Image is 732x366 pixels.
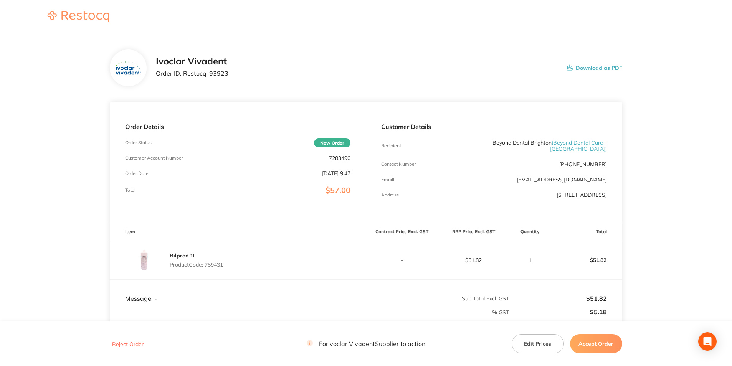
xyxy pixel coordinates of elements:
img: ZTZpajdpOQ [116,61,140,75]
p: Product Code: 759431 [170,262,223,268]
th: Item [110,223,366,241]
button: Download as PDF [567,56,622,80]
p: Order Status [125,140,152,145]
p: Customer Account Number [125,155,183,161]
p: Beyond Dental Brighton [456,140,607,152]
p: Contact Number [381,162,416,167]
a: [EMAIL_ADDRESS][DOMAIN_NAME] [517,176,607,183]
img: Restocq logo [40,11,117,22]
p: Address [381,192,399,198]
p: $51.82 [551,251,622,269]
a: Bilpron 1L [170,252,196,259]
p: Sub Total Excl. GST [366,295,509,302]
button: Reject Order [110,341,146,348]
button: Accept Order [570,334,622,353]
p: $5.18 [510,308,607,315]
p: $51.82 [438,257,509,263]
p: Emaill [381,177,394,182]
p: 7283490 [329,155,350,161]
th: RRP Price Excl. GST [438,223,509,241]
img: dzJwMTdmdw [125,241,164,279]
h2: Ivoclar Vivadent [156,56,228,67]
p: % GST [110,309,509,315]
p: Order Date [125,171,149,176]
p: Order Details [125,123,350,130]
th: Contract Price Excl. GST [366,223,438,241]
p: [PHONE_NUMBER] [559,161,607,167]
p: $51.82 [510,295,607,302]
span: $57.00 [326,185,350,195]
p: [DATE] 9:47 [322,170,350,176]
th: Total [550,223,622,241]
span: ( Beyond Dental Care - [GEOGRAPHIC_DATA] ) [550,139,607,152]
button: Edit Prices [512,334,564,353]
p: 1 [510,257,550,263]
p: Recipient [381,143,401,148]
td: Message: - [110,280,366,303]
p: [STREET_ADDRESS] [557,192,607,198]
a: Restocq logo [40,11,117,23]
div: Open Intercom Messenger [698,332,717,351]
span: New Order [314,138,350,147]
th: Quantity [509,223,550,241]
p: For Ivoclar Vivadent Supplier to action [307,340,425,348]
p: Customer Details [381,123,606,130]
p: Order ID: Restocq- 93923 [156,70,228,77]
p: Total [125,188,135,193]
p: - [366,257,437,263]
